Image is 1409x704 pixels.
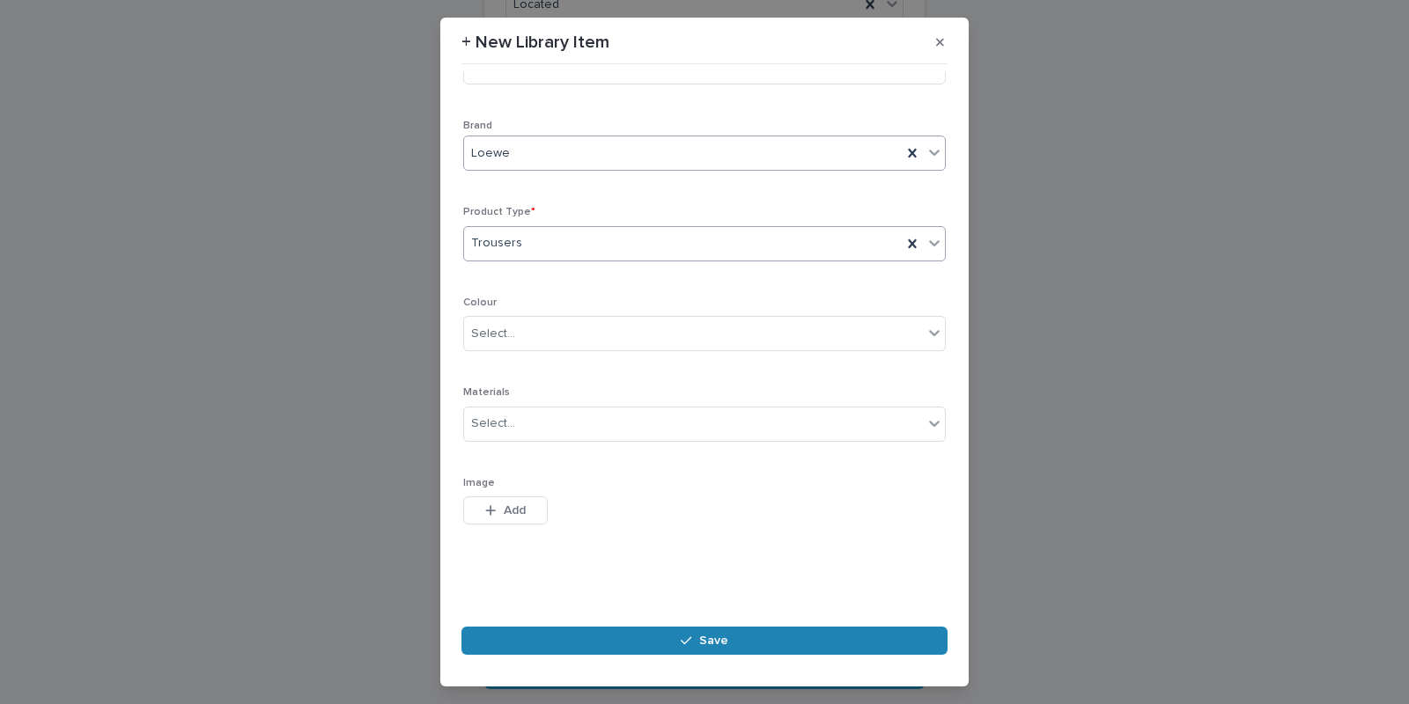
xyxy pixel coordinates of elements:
span: Brand [463,121,492,131]
span: Trousers [471,234,522,253]
div: Select... [471,414,515,433]
span: Save [699,634,728,647]
button: Add [463,496,548,524]
span: Loewe [471,144,510,163]
p: + New Library Item [461,32,609,53]
span: Colour [463,297,497,308]
div: Select... [471,325,515,343]
span: Product Type [463,207,535,217]
button: Save [461,627,948,655]
span: Image [463,478,495,488]
span: Materials [463,387,510,398]
span: Add [504,504,526,517]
